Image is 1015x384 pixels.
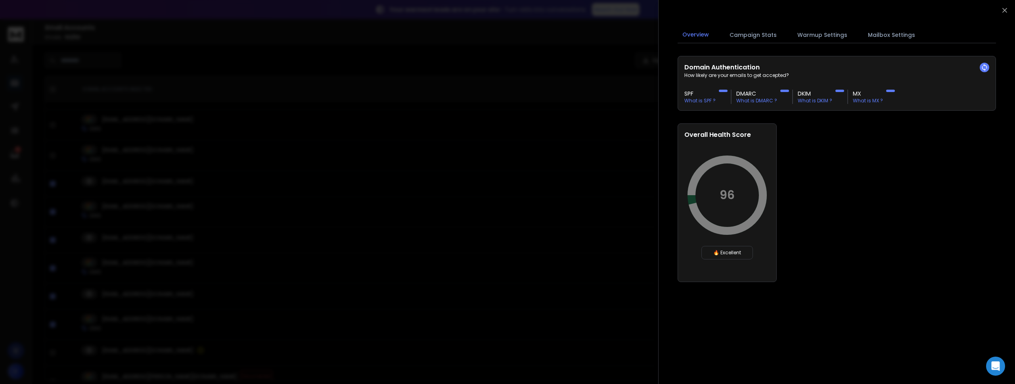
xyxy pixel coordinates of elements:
[684,98,716,104] p: What is SPF ?
[684,90,716,98] h3: SPF
[736,90,777,98] h3: DMARC
[684,63,989,72] h2: Domain Authentication
[853,98,883,104] p: What is MX ?
[684,130,770,140] h2: Overall Health Score
[720,188,735,202] p: 96
[678,26,714,44] button: Overview
[798,98,832,104] p: What is DKIM ?
[853,90,883,98] h3: MX
[725,26,781,44] button: Campaign Stats
[986,357,1005,376] div: Open Intercom Messenger
[736,98,777,104] p: What is DMARC ?
[863,26,920,44] button: Mailbox Settings
[798,90,832,98] h3: DKIM
[793,26,852,44] button: Warmup Settings
[701,246,753,259] div: 🔥 Excellent
[684,72,989,79] p: How likely are your emails to get accepted?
